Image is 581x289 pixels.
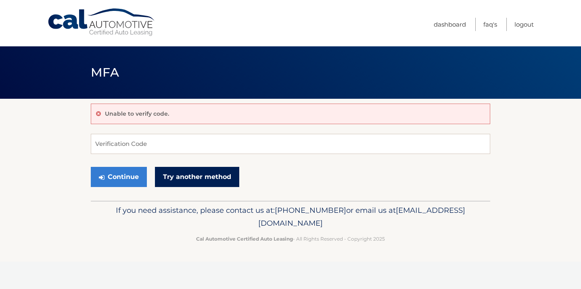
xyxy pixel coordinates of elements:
a: Cal Automotive [47,8,156,37]
p: If you need assistance, please contact us at: or email us at [96,204,485,230]
p: - All Rights Reserved - Copyright 2025 [96,235,485,243]
a: Dashboard [434,18,466,31]
a: Try another method [155,167,239,187]
a: FAQ's [483,18,497,31]
strong: Cal Automotive Certified Auto Leasing [196,236,293,242]
p: Unable to verify code. [105,110,169,117]
button: Continue [91,167,147,187]
input: Verification Code [91,134,490,154]
span: [EMAIL_ADDRESS][DOMAIN_NAME] [258,206,465,228]
a: Logout [514,18,534,31]
span: [PHONE_NUMBER] [275,206,346,215]
span: MFA [91,65,119,80]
